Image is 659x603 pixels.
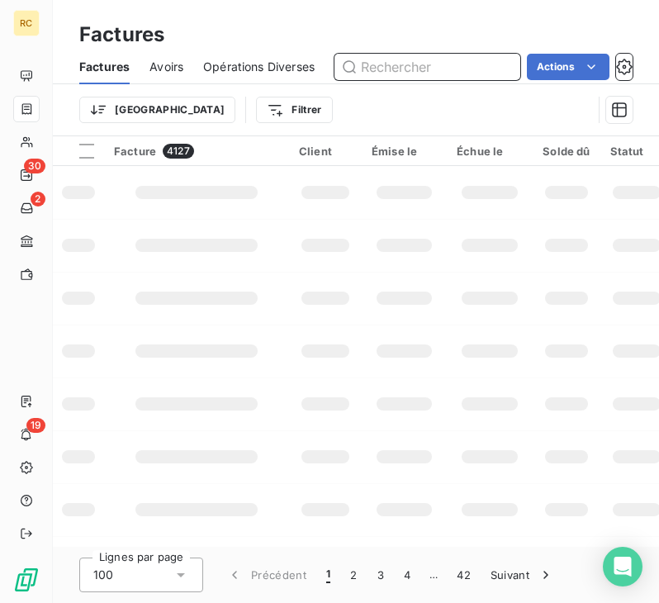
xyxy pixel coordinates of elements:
span: 19 [26,418,45,433]
span: 100 [93,567,113,583]
img: Logo LeanPay [13,567,40,593]
span: … [420,562,447,588]
span: Factures [79,59,130,75]
div: Émise le [372,145,437,158]
button: Actions [527,54,609,80]
button: 1 [316,558,340,592]
span: Opérations Diverses [203,59,315,75]
button: Précédent [216,558,316,592]
span: Avoirs [149,59,183,75]
div: Client [299,145,352,158]
span: 30 [24,159,45,173]
h3: Factures [79,20,164,50]
button: Suivant [481,558,564,592]
button: 4 [394,558,420,592]
span: 2 [31,192,45,207]
button: 2 [340,558,367,592]
input: Rechercher [334,54,520,80]
span: 1 [326,567,330,583]
div: Open Intercom Messenger [603,547,642,586]
button: 3 [367,558,394,592]
button: Filtrer [256,97,332,123]
div: Solde dû [543,145,590,158]
span: Facture [114,145,156,158]
button: [GEOGRAPHIC_DATA] [79,97,235,123]
span: 4127 [163,144,194,159]
button: 42 [447,558,481,592]
div: Échue le [457,145,523,158]
div: RC [13,10,40,36]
